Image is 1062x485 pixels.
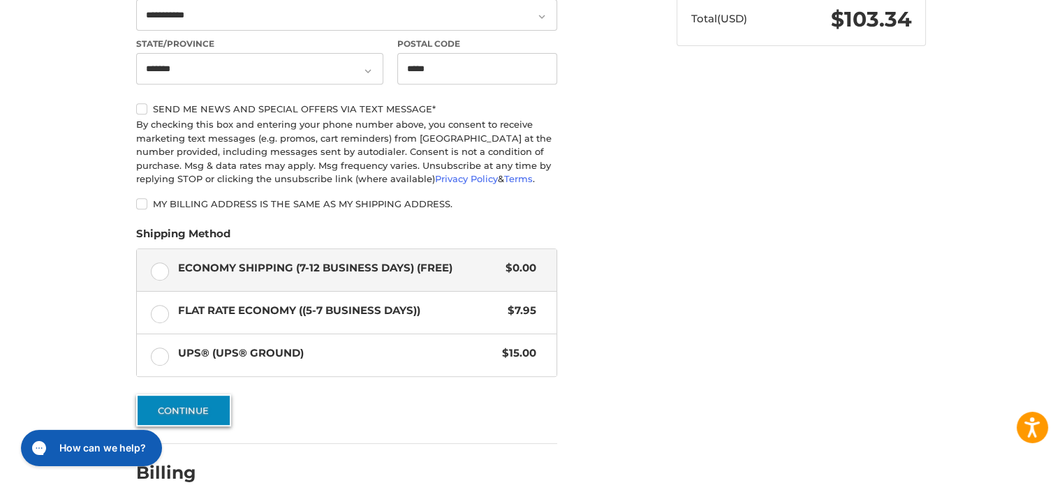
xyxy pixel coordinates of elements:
[435,173,498,184] a: Privacy Policy
[831,6,912,32] span: $103.34
[136,462,218,484] h2: Billing
[495,345,536,361] span: $15.00
[136,103,557,114] label: Send me news and special offers via text message*
[501,303,536,319] span: $7.95
[178,260,499,276] span: Economy Shipping (7-12 Business Days) (Free)
[499,260,536,276] span: $0.00
[136,198,557,209] label: My billing address is the same as my shipping address.
[136,118,557,186] div: By checking this box and entering your phone number above, you consent to receive marketing text ...
[136,38,383,50] label: State/Province
[691,12,747,25] span: Total (USD)
[136,226,230,248] legend: Shipping Method
[397,38,558,50] label: Postal Code
[504,173,533,184] a: Terms
[136,394,231,426] button: Continue
[178,345,496,361] span: UPS® (UPS® Ground)
[14,425,165,471] iframe: Gorgias live chat messenger
[178,303,501,319] span: Flat Rate Economy ((5-7 Business Days))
